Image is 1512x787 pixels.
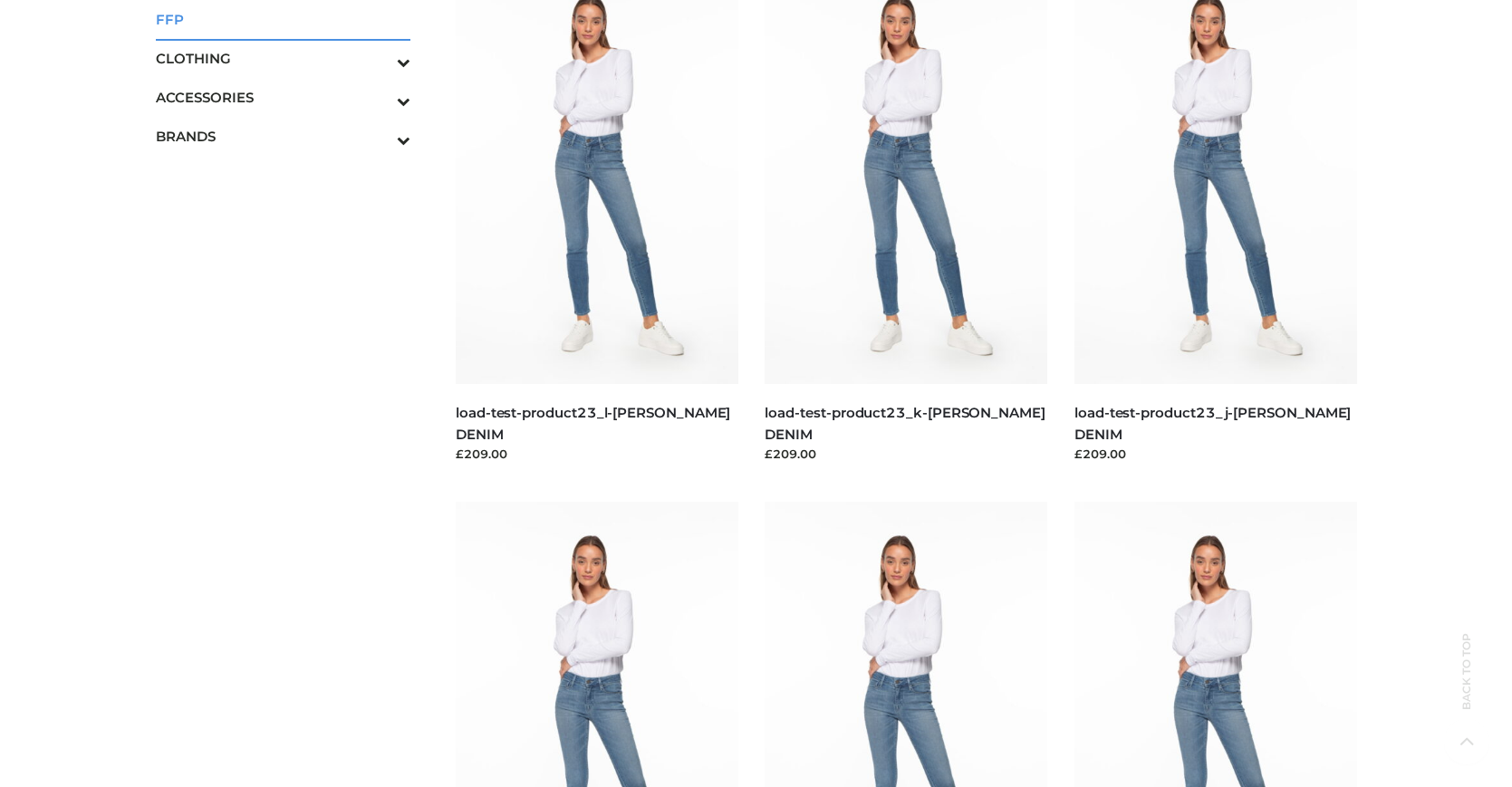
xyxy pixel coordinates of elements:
[1074,404,1351,442] a: load-test-product23_j-[PERSON_NAME] DENIM
[156,39,411,78] a: CLOTHINGToggle Submenu
[347,78,410,117] button: Toggle Submenu
[456,445,738,463] div: £209.00
[765,404,1045,442] a: load-test-product23_k-[PERSON_NAME] DENIM
[156,117,411,156] a: BRANDSToggle Submenu
[1444,665,1489,710] span: Back to top
[347,117,410,156] button: Toggle Submenu
[456,404,730,442] a: load-test-product23_l-[PERSON_NAME] DENIM
[156,78,411,117] a: ACCESSORIESToggle Submenu
[347,39,410,78] button: Toggle Submenu
[156,9,411,30] span: FFP
[765,445,1047,463] div: £209.00
[1074,445,1357,463] div: £209.00
[156,87,411,108] span: ACCESSORIES
[156,126,411,147] span: BRANDS
[156,48,411,69] span: CLOTHING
